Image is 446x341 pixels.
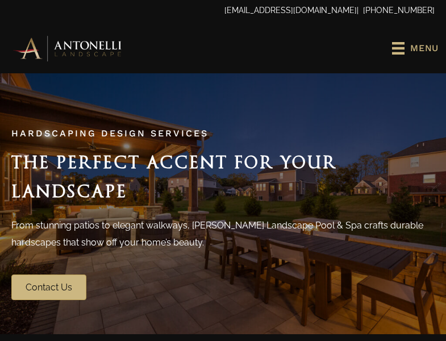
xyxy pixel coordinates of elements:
[11,152,337,201] span: The Perfect Accent for Your Landscape
[11,275,86,300] a: Contact Us
[410,40,439,57] span: Menu
[224,6,357,15] a: [EMAIL_ADDRESS][DOMAIN_NAME]
[26,282,72,293] span: Contact Us
[11,220,423,248] span: From stunning patios to elegant walkways, [PERSON_NAME] Landscape Pool & Spa crafts durable hards...
[392,42,405,55] svg: uabb-menu-toggle
[11,128,209,139] span: Hardscaping Design Services
[11,34,125,63] img: Antonelli Horizontal Logo
[11,3,435,18] p: | [PHONE_NUMBER]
